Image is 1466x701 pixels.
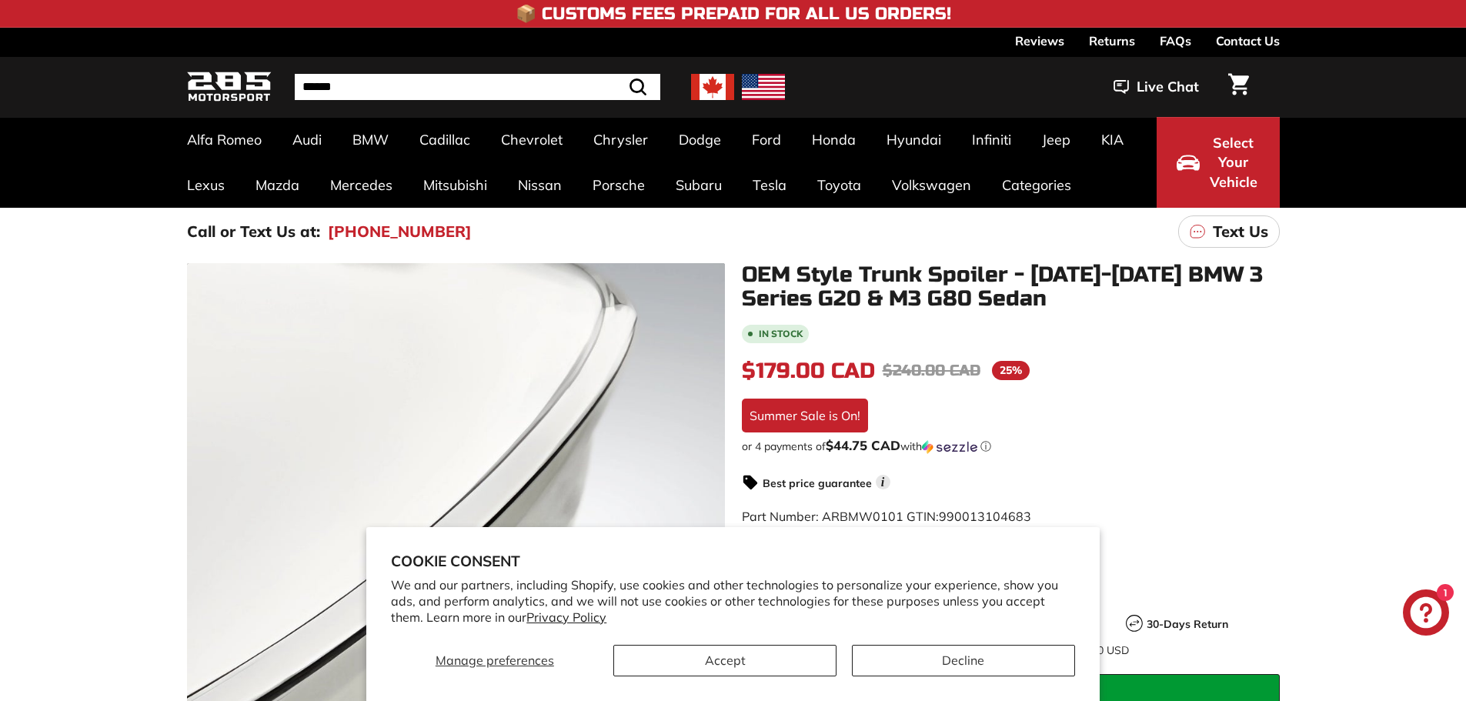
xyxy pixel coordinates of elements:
[742,509,1031,524] span: Part Number: ARBMW0101 GTIN:
[736,117,796,162] a: Ford
[404,117,486,162] a: Cadillac
[1216,28,1280,54] a: Contact Us
[1147,617,1228,631] strong: 30-Days Return
[742,358,875,384] span: $179.00 CAD
[802,162,877,208] a: Toyota
[391,645,598,676] button: Manage preferences
[1160,28,1191,54] a: FAQs
[759,329,803,339] b: In stock
[1086,117,1139,162] a: KIA
[503,162,577,208] a: Nissan
[1398,589,1454,639] inbox-online-store-chat: Shopify online store chat
[992,361,1030,380] span: 25%
[1157,117,1280,208] button: Select Your Vehicle
[240,162,315,208] a: Mazda
[408,162,503,208] a: Mitsubishi
[939,509,1031,524] span: 990013104683
[737,162,802,208] a: Tesla
[337,117,404,162] a: BMW
[876,475,890,489] span: i
[852,645,1075,676] button: Decline
[187,69,272,105] img: Logo_285_Motorsport_areodynamics_components
[577,162,660,208] a: Porsche
[883,361,980,380] span: $240.00 CAD
[277,117,337,162] a: Audi
[391,552,1075,570] h2: Cookie consent
[877,162,987,208] a: Volkswagen
[578,117,663,162] a: Chrysler
[796,117,871,162] a: Honda
[1137,77,1199,97] span: Live Chat
[486,117,578,162] a: Chevrolet
[742,263,1280,311] h1: OEM Style Trunk Spoiler - [DATE]-[DATE] BMW 3 Series G20 & M3 G80 Sedan
[1207,133,1260,192] span: Select Your Vehicle
[1089,28,1135,54] a: Returns
[613,645,837,676] button: Accept
[1178,215,1280,248] a: Text Us
[922,440,977,454] img: Sezzle
[826,437,900,453] span: $44.75 CAD
[172,117,277,162] a: Alfa Romeo
[871,117,957,162] a: Hyundai
[663,117,736,162] a: Dodge
[436,653,554,668] span: Manage preferences
[391,577,1075,625] p: We and our partners, including Shopify, use cookies and other technologies to personalize your ex...
[1027,117,1086,162] a: Jeep
[957,117,1027,162] a: Infiniti
[660,162,737,208] a: Subaru
[1213,220,1268,243] p: Text Us
[1015,28,1064,54] a: Reviews
[742,439,1280,454] div: or 4 payments of with
[516,5,951,23] h4: 📦 Customs Fees Prepaid for All US Orders!
[987,162,1087,208] a: Categories
[295,74,660,100] input: Search
[1219,61,1258,113] a: Cart
[742,439,1280,454] div: or 4 payments of$44.75 CADwithSezzle Click to learn more about Sezzle
[172,162,240,208] a: Lexus
[187,220,320,243] p: Call or Text Us at:
[742,399,868,432] div: Summer Sale is On!
[328,220,472,243] a: [PHONE_NUMBER]
[526,609,606,625] a: Privacy Policy
[315,162,408,208] a: Mercedes
[763,476,872,490] strong: Best price guarantee
[1094,68,1219,106] button: Live Chat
